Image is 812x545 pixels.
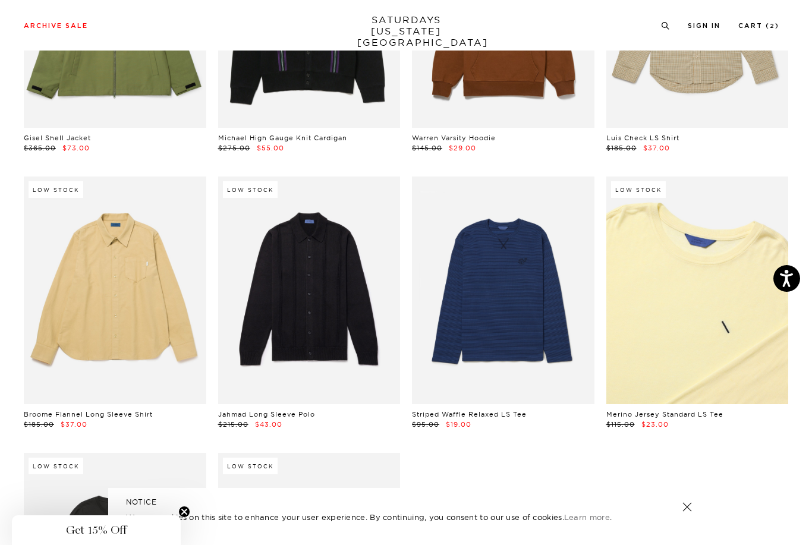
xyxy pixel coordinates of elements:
[24,144,56,152] span: $365.00
[24,410,153,418] a: Broome Flannel Long Sleeve Shirt
[606,144,637,152] span: $185.00
[643,144,670,152] span: $37.00
[412,134,496,142] a: Warren Varsity Hoodie
[218,420,248,429] span: $215.00
[257,144,284,152] span: $55.00
[62,144,90,152] span: $73.00
[412,420,439,429] span: $95.00
[24,23,88,29] a: Archive Sale
[223,181,278,198] div: Low Stock
[66,523,127,537] span: Get 15% Off
[611,181,666,198] div: Low Stock
[29,181,83,198] div: Low Stock
[449,144,476,152] span: $29.00
[12,515,181,545] div: Get 15% OffClose teaser
[223,458,278,474] div: Low Stock
[606,134,679,142] a: Luis Check LS Shirt
[24,134,91,142] a: Gisel Shell Jacket
[688,23,720,29] a: Sign In
[412,410,527,418] a: Striped Waffle Relaxed LS Tee
[218,410,315,418] a: Jahmad Long Sleeve Polo
[357,14,455,48] a: SATURDAYS[US_STATE][GEOGRAPHIC_DATA]
[564,512,610,522] a: Learn more
[218,134,347,142] a: Michael High Gauge Knit Cardigan
[255,420,282,429] span: $43.00
[606,420,635,429] span: $115.00
[29,458,83,474] div: Low Stock
[738,23,779,29] a: Cart (2)
[446,420,471,429] span: $19.00
[641,420,669,429] span: $23.00
[178,506,190,518] button: Close teaser
[770,24,775,29] small: 2
[24,420,54,429] span: $185.00
[412,144,442,152] span: $145.00
[61,420,87,429] span: $37.00
[126,497,686,508] h5: NOTICE
[218,144,250,152] span: $275.00
[606,410,723,418] a: Merino Jersey Standard LS Tee
[126,511,644,523] p: We use cookies on this site to enhance your user experience. By continuing, you consent to our us...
